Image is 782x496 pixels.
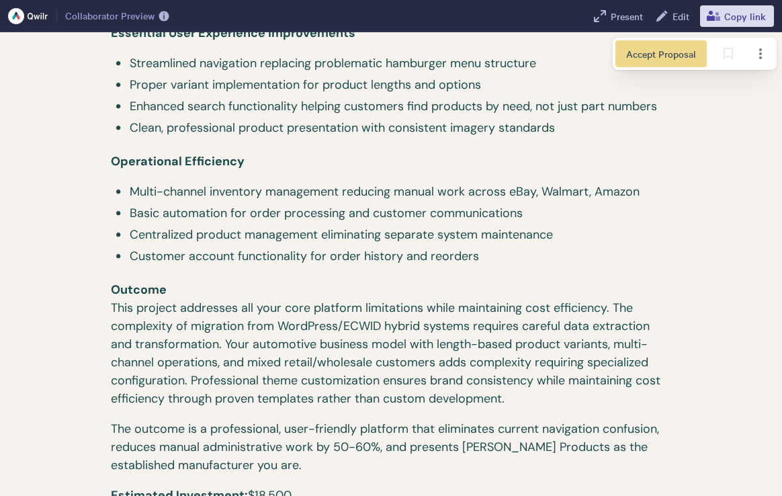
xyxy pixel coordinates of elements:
[111,25,355,41] span: Essential User Experience Improvements
[111,420,672,487] p: The outcome is a professional, user-friendly platform that eliminates current navigation confusio...
[130,226,672,244] span: Centralized product management eliminating separate system maintenance
[111,153,245,169] span: Operational Efficiency
[130,76,672,94] span: Proper variant implementation for product lengths and options
[130,183,672,201] span: Multi-channel inventory management reducing manual work across eBay, Walmart, Amazon
[130,54,672,73] span: Streamlined navigation replacing problematic hamburger menu structure
[156,8,172,24] button: More info
[670,11,689,22] span: Edit
[747,40,774,67] button: Page options
[3,5,54,27] button: Qwilr logo
[130,97,672,116] span: Enhanced search functionality helping customers find products by need, not just part numbers
[648,5,695,27] a: Edit
[111,269,672,420] p: This project addresses all your core platform limitations while maintaining cost efficiency. The ...
[626,46,696,61] span: Accept Proposal
[130,247,672,265] span: Customer account functionality for order history and reorders
[65,10,155,22] span: Collaborator Preview
[8,8,48,24] img: Qwilr logo
[724,11,766,22] span: Copy link
[608,11,643,22] span: Present
[130,204,672,222] span: Basic automation for order processing and customer communications
[586,5,648,27] button: Present
[615,40,707,67] button: Accept Proposal
[700,5,774,27] button: Copy link
[111,282,167,298] span: Outcome
[130,119,672,137] span: Clean, professional product presentation with consistent imagery standards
